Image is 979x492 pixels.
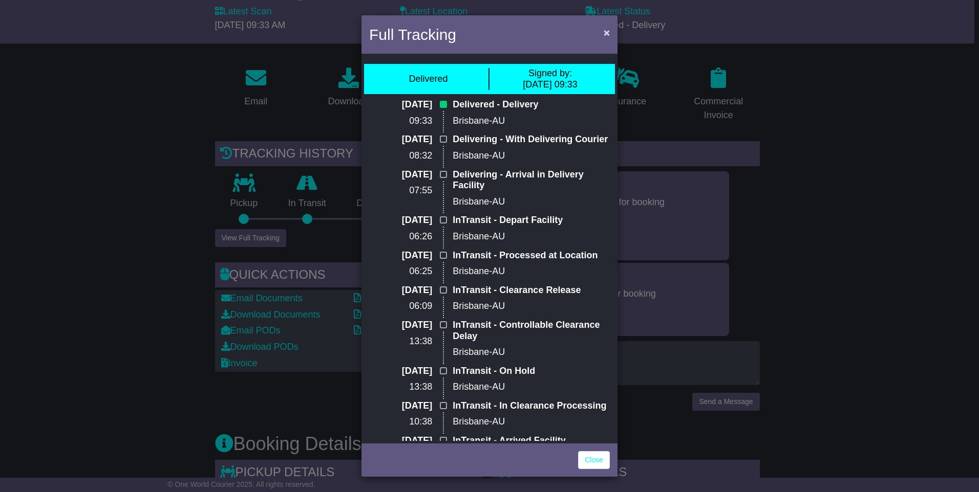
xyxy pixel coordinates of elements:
[409,74,448,85] div: Delivered
[453,116,610,127] p: Brisbane-AU
[369,366,432,377] p: [DATE]
[453,150,610,162] p: Brisbane-AU
[453,99,610,110] p: Delivered - Delivery
[369,336,432,347] p: 13:38
[453,416,610,428] p: Brisbane-AU
[453,301,610,312] p: Brisbane-AU
[369,416,432,428] p: 10:38
[369,231,432,242] p: 06:26
[453,347,610,358] p: Brisbane-AU
[453,435,610,446] p: InTransit - Arrived Facility
[453,382,610,393] p: Brisbane-AU
[369,150,432,162] p: 08:32
[369,400,432,412] p: [DATE]
[523,68,578,90] div: [DATE] 09:33
[453,169,610,191] p: Delivering - Arrival in Delivery Facility
[369,435,432,446] p: [DATE]
[453,366,610,377] p: InTransit - On Hold
[369,23,456,46] h4: Full Tracking
[369,116,432,127] p: 09:33
[369,99,432,110] p: [DATE]
[604,27,610,38] span: ×
[453,266,610,277] p: Brisbane-AU
[369,301,432,312] p: 06:09
[369,185,432,196] p: 07:55
[369,134,432,145] p: [DATE]
[369,169,432,181] p: [DATE]
[453,196,610,208] p: Brisbane-AU
[578,451,610,469] a: Close
[369,266,432,277] p: 06:25
[528,68,572,78] span: Signed by:
[453,134,610,145] p: Delivering - With Delivering Courier
[453,231,610,242] p: Brisbane-AU
[369,215,432,226] p: [DATE]
[369,382,432,393] p: 13:38
[599,22,615,43] button: Close
[369,320,432,331] p: [DATE]
[453,215,610,226] p: InTransit - Depart Facility
[453,320,610,342] p: InTransit - Controllable Clearance Delay
[369,285,432,296] p: [DATE]
[369,250,432,261] p: [DATE]
[453,400,610,412] p: InTransit - In Clearance Processing
[453,250,610,261] p: InTransit - Processed at Location
[453,285,610,296] p: InTransit - Clearance Release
